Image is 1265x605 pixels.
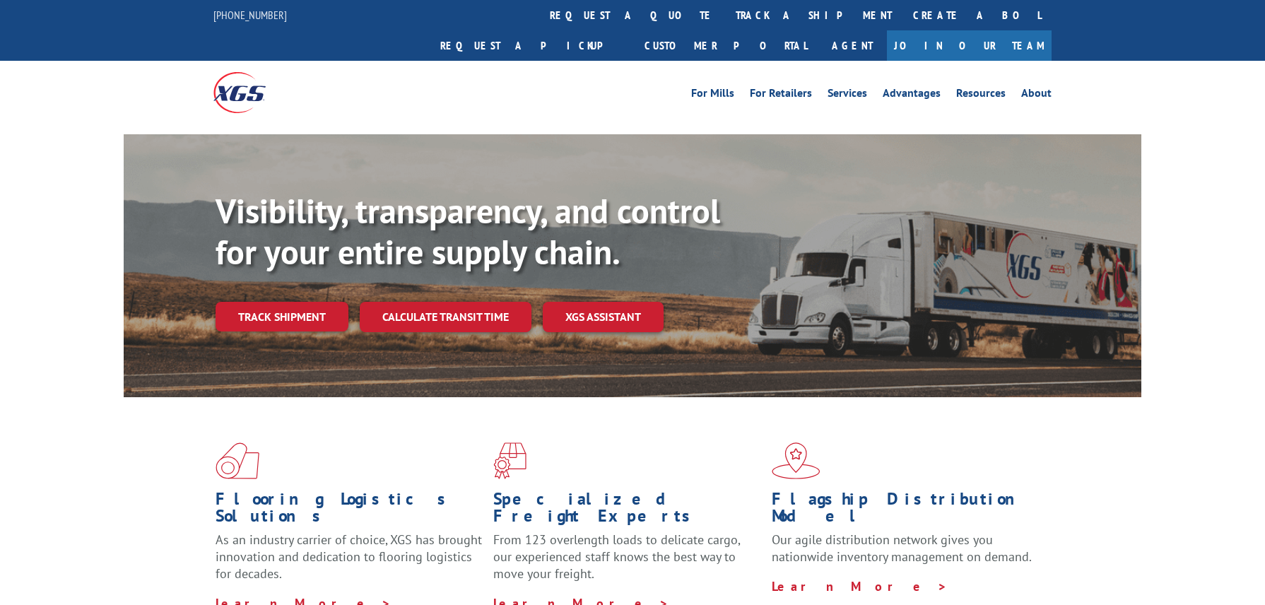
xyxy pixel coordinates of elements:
[543,302,664,332] a: XGS ASSISTANT
[956,88,1006,103] a: Resources
[750,88,812,103] a: For Retailers
[772,442,820,479] img: xgs-icon-flagship-distribution-model-red
[1021,88,1052,103] a: About
[216,302,348,331] a: Track shipment
[216,189,720,274] b: Visibility, transparency, and control for your entire supply chain.
[493,531,760,594] p: From 123 overlength loads to delicate cargo, our experienced staff knows the best way to move you...
[772,578,948,594] a: Learn More >
[493,442,526,479] img: xgs-icon-focused-on-flooring-red
[634,30,818,61] a: Customer Portal
[772,531,1032,565] span: Our agile distribution network gives you nationwide inventory management on demand.
[818,30,887,61] a: Agent
[828,88,867,103] a: Services
[883,88,941,103] a: Advantages
[213,8,287,22] a: [PHONE_NUMBER]
[772,491,1039,531] h1: Flagship Distribution Model
[216,531,482,582] span: As an industry carrier of choice, XGS has brought innovation and dedication to flooring logistics...
[216,491,483,531] h1: Flooring Logistics Solutions
[216,442,259,479] img: xgs-icon-total-supply-chain-intelligence-red
[360,302,531,332] a: Calculate transit time
[691,88,734,103] a: For Mills
[887,30,1052,61] a: Join Our Team
[493,491,760,531] h1: Specialized Freight Experts
[430,30,634,61] a: Request a pickup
